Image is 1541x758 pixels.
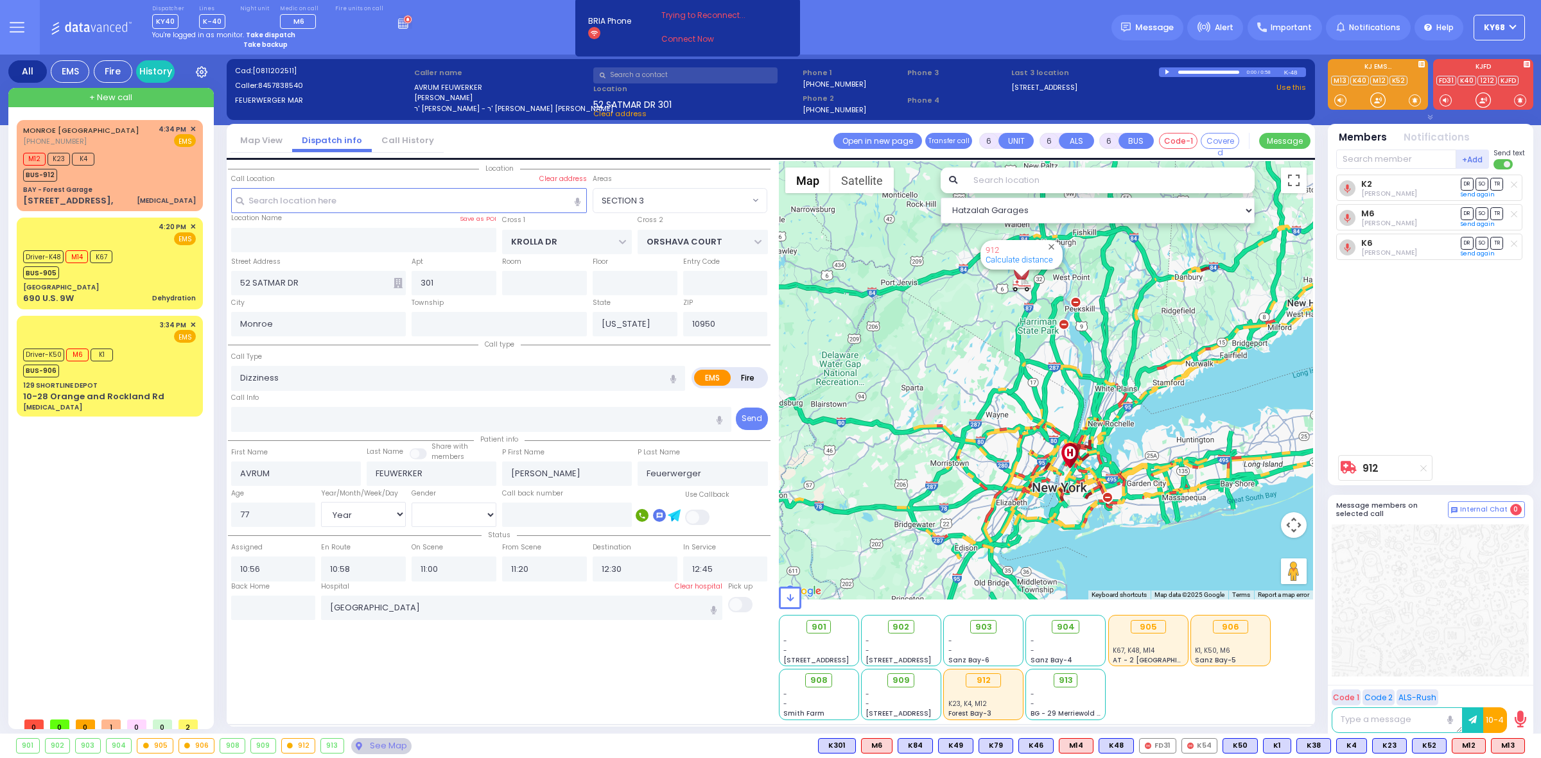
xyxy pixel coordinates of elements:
[231,298,245,308] label: City
[23,250,64,263] span: Driver-K48
[866,709,931,718] span: [STREET_ADDRESS]
[1281,558,1307,584] button: Drag Pegman onto the map to open Street View
[803,105,866,114] label: [PHONE_NUMBER]
[431,442,468,451] small: Share with
[593,108,647,119] span: Clear address
[818,738,856,754] div: K301
[89,91,132,104] span: + New call
[593,174,612,184] label: Areas
[174,232,196,245] span: EMS
[1281,168,1307,193] button: Toggle fullscreen view
[231,488,244,499] label: Age
[783,699,787,709] span: -
[1477,76,1497,85] a: 1212
[892,621,909,633] span: 902
[1372,738,1407,754] div: BLS
[1031,655,1072,665] span: Sanz Bay-4
[1181,738,1217,754] div: K54
[1461,178,1474,190] span: DR
[861,738,892,754] div: M6
[1404,130,1470,145] button: Notifications
[243,40,288,49] strong: Take backup
[943,650,1005,666] span: K23, K4, M12
[48,153,70,166] span: K23
[152,14,178,29] span: KY40
[685,490,729,500] label: Use Callback
[23,169,57,182] span: BUS-912
[803,67,903,78] span: Phone 1
[1363,689,1395,705] button: Code 2
[593,188,768,212] span: SECTION 3
[1281,512,1307,538] button: Map camera controls
[1448,501,1525,518] button: Internal Chat 0
[23,136,87,146] span: [PHONE_NUMBER]
[593,298,611,308] label: State
[1476,207,1488,220] span: SO
[1113,655,1208,665] span: AT - 2 [GEOGRAPHIC_DATA]
[661,33,763,45] a: Connect Now
[1361,248,1417,257] span: Shimon Leiberman
[46,739,70,753] div: 902
[1260,65,1271,80] div: 0:58
[1099,738,1134,754] div: K48
[1336,501,1448,518] h5: Message members on selected call
[602,194,644,207] span: SECTION 3
[235,65,410,76] label: Cad:
[694,370,731,386] label: EMS
[866,655,931,665] span: [STREET_ADDRESS]
[1119,133,1154,149] button: BUS
[1031,699,1034,709] span: -
[1456,150,1490,169] button: +Add
[948,646,952,655] span: -
[1113,646,1154,655] span: K67, K48, M14
[240,5,269,13] label: Night unit
[866,646,869,655] span: -
[17,739,39,753] div: 901
[1336,738,1367,754] div: K4
[1461,250,1495,257] a: Send again
[1332,689,1361,705] button: Code 1
[231,213,282,223] label: Location Name
[394,278,403,288] span: Other building occupants
[90,250,112,263] span: K67
[979,738,1013,754] div: BLS
[1276,82,1306,93] a: Use this
[107,739,132,753] div: 904
[1213,620,1248,634] div: 906
[1490,178,1503,190] span: TR
[152,5,184,13] label: Dispatcher
[866,636,869,646] span: -
[76,739,100,753] div: 903
[1059,443,1081,469] div: Lenox Hill Hospital
[474,435,525,444] span: Patient info
[588,15,631,27] span: BRIA Phone
[1223,738,1258,754] div: BLS
[938,738,973,754] div: BLS
[975,621,992,633] span: 903
[1215,22,1233,33] span: Alert
[8,60,47,83] div: All
[252,65,297,76] span: [0811202511]
[861,738,892,754] div: ALS KJ
[479,164,520,173] span: Location
[231,174,275,184] label: Call Location
[127,719,146,729] span: 0
[94,60,132,83] div: Fire
[1201,133,1239,149] button: Covered
[335,5,383,13] label: Fire units on call
[478,340,521,349] span: Call type
[785,168,830,193] button: Show street map
[1460,505,1508,514] span: Internal Chat
[293,16,304,26] span: M6
[1059,674,1073,687] span: 913
[1057,621,1075,633] span: 904
[1458,76,1476,85] a: K40
[783,689,787,699] span: -
[892,674,910,687] span: 909
[1361,218,1417,228] span: Shloma Zwibel
[152,30,244,40] span: You're logged in as monitor.
[1452,738,1486,754] div: ALS
[231,581,270,592] label: Back Home
[502,542,541,553] label: From Scene
[1361,179,1372,189] a: K2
